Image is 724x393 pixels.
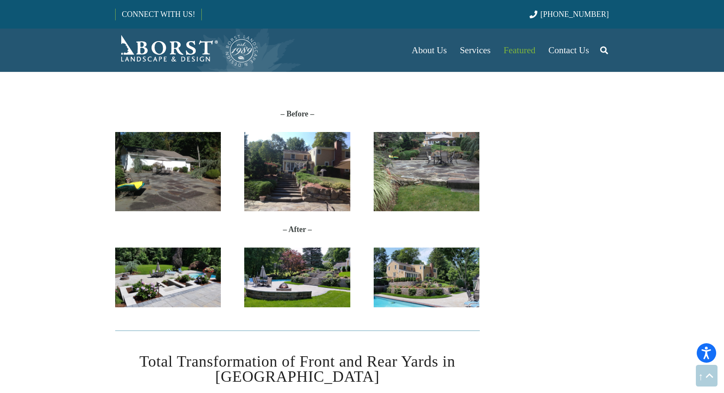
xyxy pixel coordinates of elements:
[281,110,314,118] strong: – Before –
[453,29,497,72] a: Services
[460,45,491,55] span: Services
[530,10,609,19] a: [PHONE_NUMBER]
[374,248,479,307] a: 20170627_114212
[549,45,589,55] span: Contact Us
[412,45,447,55] span: About Us
[244,132,350,211] a: Anderson-Before3
[497,29,542,72] a: Featured
[115,132,221,211] a: Anderson-Before2
[405,29,453,72] a: About Us
[374,132,479,211] a: Anderson-Before1
[116,4,201,25] a: CONNECT WITH US!
[540,10,609,19] span: [PHONE_NUMBER]
[542,29,596,72] a: Contact Us
[115,354,480,384] h2: Total Transformation of Front and Rear Yards in [GEOGRAPHIC_DATA]
[595,39,613,61] a: Search
[115,33,259,68] a: Borst-Logo
[504,45,535,55] span: Featured
[244,248,350,307] a: 20170627_114134
[696,365,718,387] a: Back to top
[115,248,221,307] a: 2017-06-27-11.43.00
[283,225,312,234] strong: – After –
